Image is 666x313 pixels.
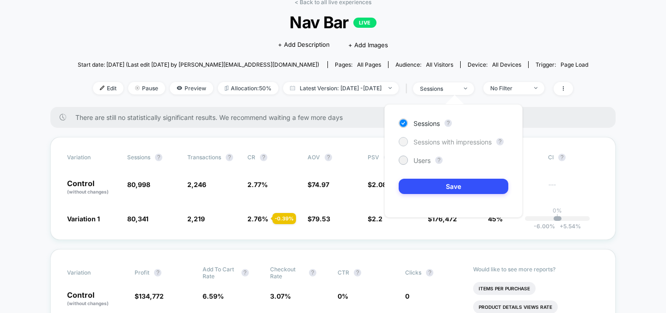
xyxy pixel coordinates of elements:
span: Device: [460,61,528,68]
span: CR [247,154,255,161]
span: 5.54 % [555,223,581,230]
span: 2,219 [187,215,205,223]
span: Allocation: 50% [218,82,278,94]
button: ? [241,269,249,276]
span: 80,998 [127,181,150,188]
img: end [464,88,467,89]
span: Variation [67,154,118,161]
span: 6.59 % [203,292,224,300]
span: PSV [368,154,379,161]
span: Latest Version: [DATE] - [DATE] [283,82,399,94]
button: ? [309,269,316,276]
span: 2.08 [372,181,387,188]
span: Sessions [413,119,440,127]
span: + Add Description [278,40,330,50]
button: ? [155,154,162,161]
button: ? [558,154,566,161]
span: 80,341 [127,215,148,223]
span: 74.97 [312,181,329,188]
div: - 0.39 % [272,213,296,224]
span: Variation [67,266,118,280]
span: --- [548,182,599,195]
span: Nav Bar [103,13,562,32]
span: 2,246 [187,181,206,188]
img: calendar [290,86,295,90]
button: ? [435,156,443,164]
span: CTR [338,269,349,276]
button: ? [154,269,161,276]
img: edit [100,86,105,90]
span: Profit [135,269,149,276]
span: Checkout Rate [270,266,304,280]
div: Trigger: [536,61,588,68]
button: ? [444,119,452,127]
div: Audience: [395,61,453,68]
span: Transactions [187,154,221,161]
span: | [403,82,413,95]
span: Clicks [405,269,421,276]
button: ? [496,138,504,145]
span: 3.07 % [270,292,291,300]
button: ? [226,154,233,161]
span: Edit [93,82,123,94]
span: Page Load [561,61,588,68]
p: 0% [553,207,562,214]
span: Users [413,156,431,164]
button: ? [426,269,433,276]
span: Sessions with impressions [413,138,492,146]
span: All Visitors [426,61,453,68]
img: end [534,87,537,89]
span: Preview [170,82,213,94]
span: all devices [492,61,521,68]
span: 2.76 % [247,215,268,223]
p: | [556,214,558,221]
span: 2.77 % [247,181,268,188]
p: LIVE [353,18,376,28]
span: (without changes) [67,300,109,306]
span: $ [368,181,387,188]
span: 134,772 [139,292,164,300]
span: Sessions [127,154,150,161]
span: CI [548,154,599,161]
span: $ [368,215,382,223]
button: ? [325,154,332,161]
span: -6.00 % [534,223,555,230]
span: Start date: [DATE] (Last edit [DATE] by [PERSON_NAME][EMAIL_ADDRESS][DOMAIN_NAME]) [78,61,319,68]
div: No Filter [490,85,527,92]
span: $ [308,181,329,188]
div: sessions [420,85,457,92]
span: + [560,223,563,230]
span: Pause [128,82,165,94]
span: There are still no statistically significant results. We recommend waiting a few more days [75,113,597,121]
img: end [135,86,140,90]
img: end [388,87,392,89]
span: Add To Cart Rate [203,266,237,280]
div: Pages: [335,61,381,68]
span: 0 [405,292,409,300]
p: Control [67,291,125,307]
p: Would like to see more reports? [473,266,599,273]
button: ? [260,154,267,161]
span: + Add Images [348,41,388,49]
li: Items Per Purchase [473,282,536,295]
span: 0 % [338,292,348,300]
span: 2.2 [372,215,382,223]
span: (without changes) [67,189,109,194]
span: Variation 1 [67,215,100,223]
p: Control [67,180,118,195]
span: $ [308,215,330,223]
button: ? [354,269,361,276]
span: AOV [308,154,320,161]
span: all pages [357,61,381,68]
span: $ [135,292,164,300]
button: Save [399,179,508,194]
img: rebalance [225,86,228,91]
span: 79.53 [312,215,330,223]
